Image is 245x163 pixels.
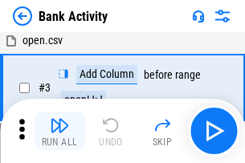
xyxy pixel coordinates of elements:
[34,112,85,150] button: Run All
[39,81,51,94] span: # 3
[175,69,201,81] div: range
[76,65,137,84] div: Add Column
[22,34,63,47] span: open.csv
[137,112,188,150] button: Skip
[192,10,205,22] img: Support
[201,118,227,144] img: Main button
[153,116,172,135] img: Skip
[153,137,173,147] div: Skip
[144,69,173,81] div: before
[213,6,232,26] img: Settings menu
[42,137,78,147] div: Run All
[39,9,108,24] div: Bank Activity
[13,6,32,26] img: Back
[50,116,69,135] img: Run All
[61,91,106,110] div: open!J:J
